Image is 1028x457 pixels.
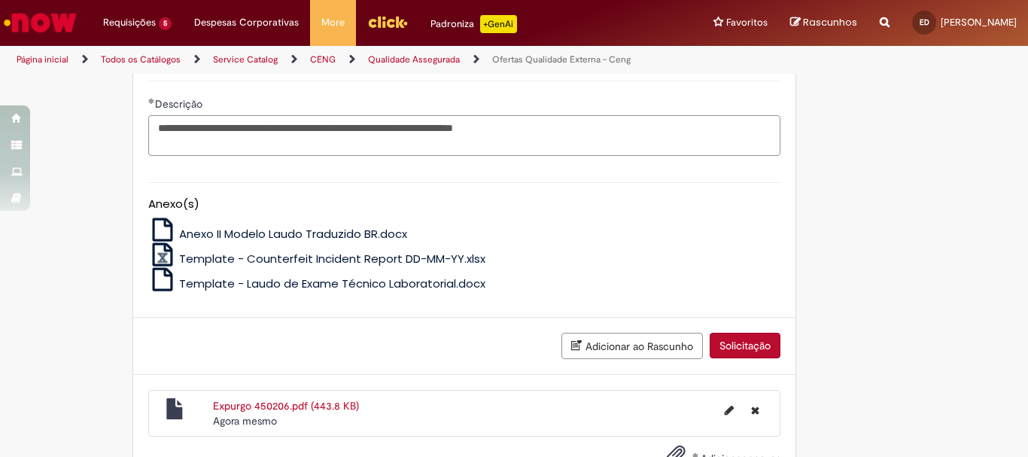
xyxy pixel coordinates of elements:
span: ED [920,17,929,27]
a: Template - Counterfeit Incident Report DD-MM-YY.xlsx [148,251,486,267]
span: More [321,15,345,30]
p: +GenAi [480,15,517,33]
a: Template - Laudo de Exame Técnico Laboratorial.docx [148,276,486,291]
span: Rascunhos [803,15,857,29]
h5: Anexo(s) [148,198,780,211]
img: ServiceNow [2,8,79,38]
a: Todos os Catálogos [101,53,181,66]
a: Anexo II Modelo Laudo Traduzido BR.docx [148,226,408,242]
time: 30/09/2025 13:48:35 [213,414,277,428]
span: Descrição [155,97,205,111]
a: Ofertas Qualidade Externa - Ceng [492,53,631,66]
div: Padroniza [430,15,517,33]
button: Solicitação [710,333,780,358]
button: Excluir Expurgo 450206.pdf [742,398,768,422]
span: Template - Counterfeit Incident Report DD-MM-YY.xlsx [179,251,485,267]
a: Qualidade Assegurada [368,53,460,66]
a: Página inicial [17,53,68,66]
span: Obrigatório Preenchido [148,98,155,104]
button: Adicionar ao Rascunho [561,333,703,359]
span: Requisições [103,15,156,30]
span: 5 [159,17,172,30]
span: Template - Laudo de Exame Técnico Laboratorial.docx [179,276,485,291]
a: Service Catalog [213,53,278,66]
img: click_logo_yellow_360x200.png [367,11,408,33]
ul: Trilhas de página [11,46,674,74]
textarea: Descrição [148,115,780,156]
span: Agora mesmo [213,414,277,428]
span: Despesas Corporativas [194,15,299,30]
span: Anexo II Modelo Laudo Traduzido BR.docx [179,226,407,242]
span: [PERSON_NAME] [941,16,1017,29]
a: CENG [310,53,336,66]
button: Editar nome de arquivo Expurgo 450206.pdf [716,398,743,422]
a: Rascunhos [790,16,857,30]
a: Expurgo 450206.pdf (443.8 KB) [213,399,359,413]
span: Favoritos [726,15,768,30]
